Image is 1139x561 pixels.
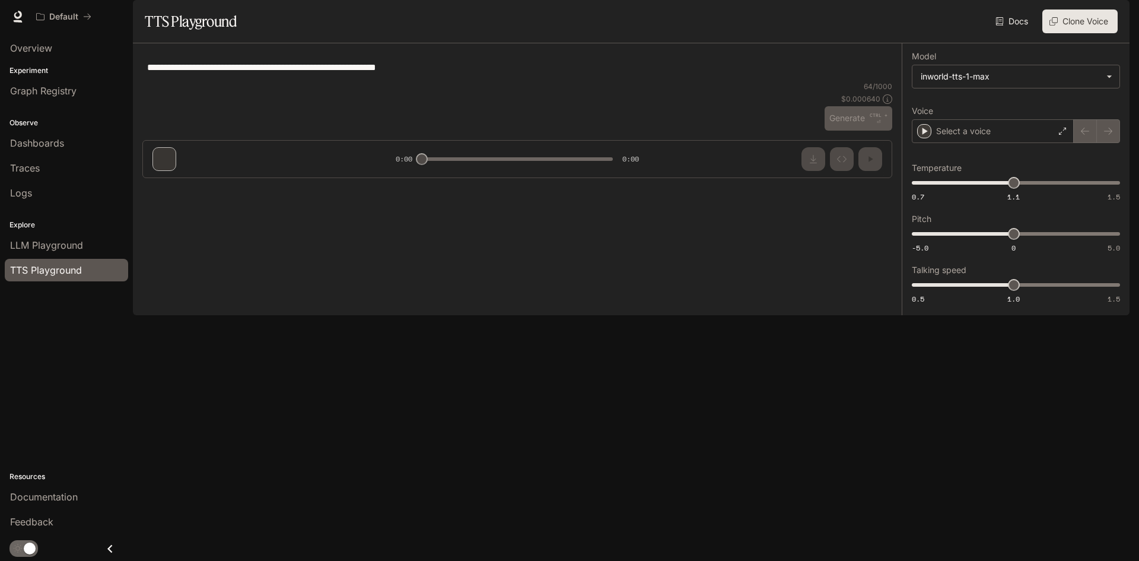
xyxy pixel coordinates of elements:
div: inworld-tts-1-max [921,71,1100,83]
p: $ 0.000640 [841,94,880,104]
span: 0 [1011,243,1016,253]
span: 1.1 [1007,192,1020,202]
span: 0.7 [912,192,924,202]
span: 0.5 [912,294,924,304]
span: -5.0 [912,243,928,253]
p: Model [912,52,936,61]
span: 1.5 [1108,192,1120,202]
p: Pitch [912,215,931,223]
p: Select a voice [936,125,991,137]
h1: TTS Playground [145,9,237,33]
p: Talking speed [912,266,966,274]
p: 64 / 1000 [864,81,892,91]
button: Clone Voice [1042,9,1118,33]
p: Temperature [912,164,962,172]
span: 5.0 [1108,243,1120,253]
a: Docs [993,9,1033,33]
span: 1.5 [1108,294,1120,304]
div: inworld-tts-1-max [912,65,1119,88]
span: 1.0 [1007,294,1020,304]
p: Voice [912,107,933,115]
p: Default [49,12,78,22]
button: All workspaces [31,5,97,28]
